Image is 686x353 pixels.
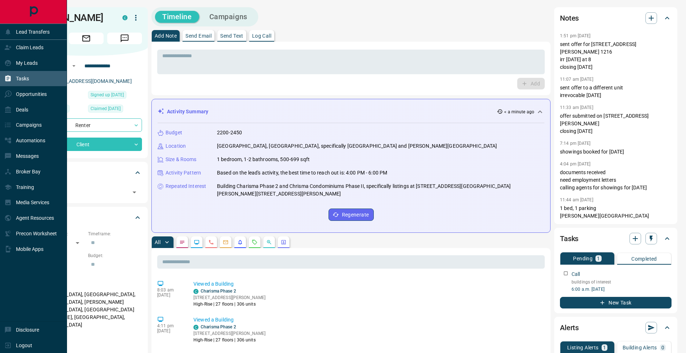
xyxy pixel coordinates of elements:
div: Tasks [560,230,672,247]
button: Regenerate [329,209,374,221]
a: Charisma Phase 2 [201,289,236,294]
div: Renter [30,118,142,132]
div: condos.ca [193,289,198,294]
a: Charisma Phase 2 [201,324,236,329]
svg: Emails [223,239,229,245]
div: condos.ca [193,325,198,330]
p: Size & Rooms [166,156,197,163]
p: Add Note [155,33,177,38]
p: < a minute ago [504,109,534,115]
div: Tags [30,164,142,181]
p: Pending [573,256,593,261]
h2: Alerts [560,322,579,333]
button: Campaigns [202,11,255,23]
span: Email [69,33,104,44]
p: Timeframe: [88,231,142,237]
svg: Requests [252,239,258,245]
button: Open [70,62,78,70]
svg: Lead Browsing Activity [194,239,200,245]
div: Wed Aug 10 2022 [88,105,142,115]
p: Location [166,142,186,150]
p: showings booked for [DATE] [560,148,672,156]
span: Signed up [DATE] [91,91,124,98]
p: Motivation: [30,335,142,341]
p: 4:11 pm [157,323,183,328]
svg: Agent Actions [281,239,286,245]
div: Wed Aug 10 2022 [88,91,142,101]
p: documents received need employment letters calling agents for showings for [DATE] [560,169,672,192]
p: 11:44 am [DATE] [560,197,593,202]
p: 6:00 a.m. [DATE] [572,286,672,293]
p: Viewed a Building [193,316,542,324]
p: [GEOGRAPHIC_DATA], [GEOGRAPHIC_DATA], [GEOGRAPHIC_DATA], [PERSON_NAME][GEOGRAPHIC_DATA], [GEOGRAP... [30,289,142,331]
p: Building Alerts [623,345,657,350]
div: Notes [560,9,672,27]
p: Completed [631,256,657,261]
p: Budget: [88,252,142,259]
p: 7:14 pm [DATE] [560,141,591,146]
p: 1 [597,256,600,261]
p: High-Rise | 27 floors | 306 units [193,301,265,307]
p: 8:03 am [157,287,183,293]
p: 11:07 am [DATE] [560,77,593,82]
h1: [PERSON_NAME] [30,12,112,24]
button: New Task [560,297,672,308]
svg: Listing Alerts [237,239,243,245]
h2: Notes [560,12,579,24]
p: sent offer to a different unit irrevocable [DATE] [560,84,672,99]
p: Based on the lead's activity, the best time to reach out is: 4:00 PM - 6:00 PM [217,169,387,177]
span: Claimed [DATE] [91,105,121,112]
p: High-Rise | 27 floors | 306 units [193,337,265,343]
span: Message [107,33,142,44]
p: Repeated Interest [166,182,206,190]
div: Criteria [30,209,142,226]
p: Activity Summary [167,108,208,115]
svg: Opportunities [266,239,272,245]
p: 1 [603,345,606,350]
a: [EMAIL_ADDRESS][DOMAIN_NAME] [50,78,132,84]
p: 0 [661,345,664,350]
p: Activity Pattern [166,169,201,177]
p: 4:04 pm [DATE] [560,161,591,167]
p: Viewed a Building [193,280,542,288]
p: Log Call [252,33,271,38]
p: buildings of interest [572,279,672,285]
p: Budget [166,129,182,136]
p: All [155,240,160,245]
p: sent offer for [STREET_ADDRESS][PERSON_NAME] 1216 irr [DATE] at 8 closing [DATE] [560,41,672,71]
div: Activity Summary< a minute ago [158,105,544,118]
div: condos.ca [122,15,127,20]
p: 11:33 am [DATE] [560,105,593,110]
p: 2200-2450 [217,129,242,136]
p: 1:51 pm [DATE] [560,33,591,38]
button: Timeline [155,11,199,23]
p: offer submitted on [STREET_ADDRESS][PERSON_NAME] closing [DATE] [560,112,672,135]
p: Listing Alerts [567,345,599,350]
svg: Notes [179,239,185,245]
p: Send Email [185,33,212,38]
div: Alerts [560,319,672,336]
p: 1 bedroom, 1-2 bathrooms, 500-699 sqft [217,156,310,163]
p: [DATE] [157,293,183,298]
p: Call [572,270,580,278]
p: Building Charisma Phase 2 and Chrisma Condominiums Phase II, specifically listings at [STREET_ADD... [217,182,544,198]
p: [DATE] [157,328,183,333]
button: Open [129,187,139,197]
svg: Calls [208,239,214,245]
p: 1 bed, 1 parking [PERSON_NAME][GEOGRAPHIC_DATA] [DATE] move in day $2200 budget her and her fianc... [560,205,672,273]
p: [GEOGRAPHIC_DATA], [GEOGRAPHIC_DATA], specifically [GEOGRAPHIC_DATA] and [PERSON_NAME][GEOGRAPHIC... [217,142,497,150]
p: [STREET_ADDRESS][PERSON_NAME] [193,294,265,301]
div: Client [30,138,142,151]
p: Areas Searched: [30,282,142,289]
p: [STREET_ADDRESS][PERSON_NAME] [193,330,265,337]
p: Send Text [220,33,243,38]
h2: Tasks [560,233,578,244]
